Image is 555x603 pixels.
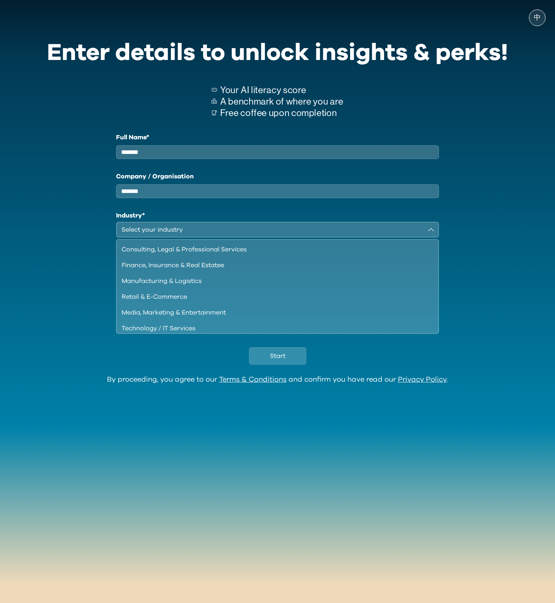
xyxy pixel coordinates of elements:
div: By proceeding, you agree to our and confirm you have read our . [107,376,448,384]
p: Your AI literacy score [220,84,343,96]
div: Finance, Insurance & Real Estatee [122,260,424,270]
div: Consulting, Legal & Professional Services [122,245,424,254]
ul: Select your industry [116,239,439,334]
div: Manufacturing & Logistics [122,276,424,286]
p: A benchmark of where you are [220,96,343,107]
span: Start [270,351,285,361]
label: Full Name* [116,133,439,142]
label: Company / Organisation [116,172,439,181]
span: 中 [534,14,541,22]
div: Technology / IT Services [122,324,424,333]
button: Start [249,347,306,365]
div: Retail & E-Commerce [122,292,424,301]
div: Media, Marketing & Entertainment [122,308,424,317]
div: Select your industry [122,225,422,234]
a: Privacy Policy [398,376,447,383]
div: Enter details to unlock insights & perks! [47,34,508,72]
p: Free coffee upon completion [220,107,343,119]
button: Select your industry [116,222,439,238]
h1: Industry* [116,211,439,220]
a: Terms & Conditions [219,376,287,383]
